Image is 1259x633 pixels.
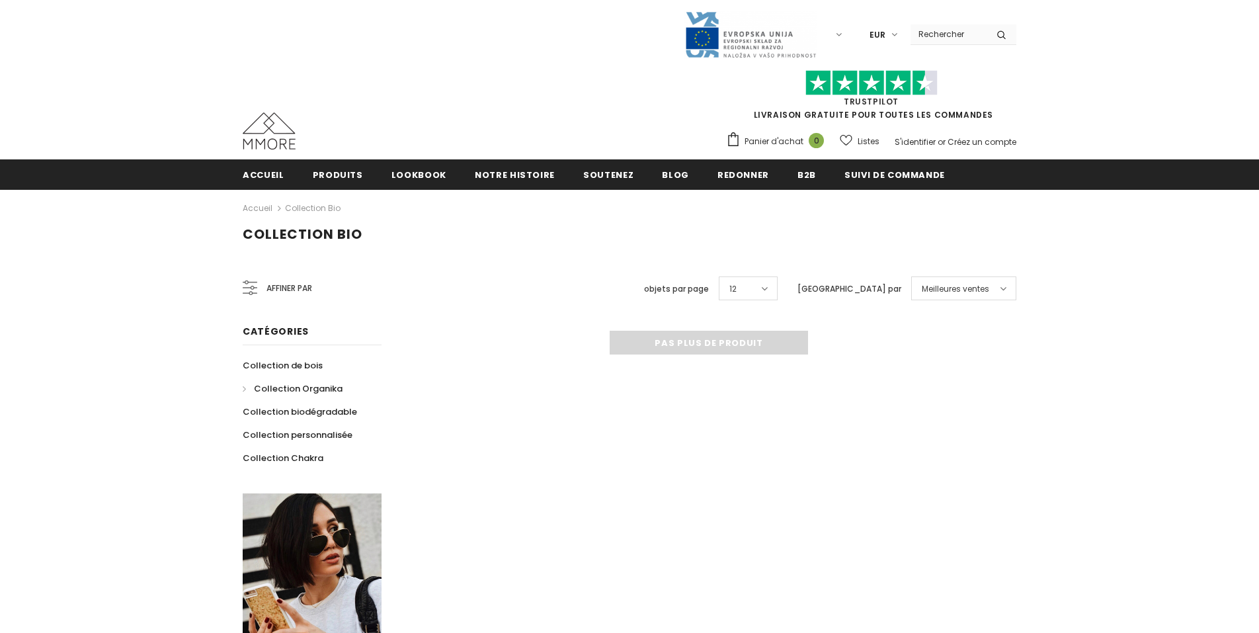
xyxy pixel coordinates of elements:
span: Collection personnalisée [243,429,352,441]
span: Redonner [717,169,769,181]
span: or [938,136,946,148]
a: Suivi de commande [844,159,945,189]
span: Blog [662,169,689,181]
img: Cas MMORE [243,112,296,149]
span: Suivi de commande [844,169,945,181]
label: [GEOGRAPHIC_DATA] par [797,282,901,296]
a: TrustPilot [844,96,899,107]
span: Accueil [243,169,284,181]
span: LIVRAISON GRATUITE POUR TOUTES LES COMMANDES [726,76,1016,120]
span: 12 [729,282,737,296]
a: B2B [797,159,816,189]
span: Collection Bio [243,225,362,243]
a: soutenez [583,159,633,189]
a: Notre histoire [475,159,555,189]
a: Accueil [243,200,272,216]
a: Collection de bois [243,354,323,377]
span: Collection Chakra [243,452,323,464]
a: Lookbook [391,159,446,189]
a: Collection Bio [285,202,341,214]
a: S'identifier [895,136,936,148]
label: objets par page [644,282,709,296]
span: 0 [809,133,824,148]
span: Lookbook [391,169,446,181]
img: Faites confiance aux étoiles pilotes [805,70,938,96]
span: Meilleures ventes [922,282,989,296]
a: Redonner [717,159,769,189]
span: Listes [858,135,879,148]
a: Javni Razpis [684,28,817,40]
span: Catégories [243,325,309,338]
a: Collection Chakra [243,446,323,470]
a: Produits [313,159,363,189]
span: Affiner par [266,281,312,296]
a: Collection personnalisée [243,423,352,446]
span: Collection de bois [243,359,323,372]
a: Blog [662,159,689,189]
span: B2B [797,169,816,181]
a: Panier d'achat 0 [726,132,831,151]
span: Panier d'achat [745,135,803,148]
span: Produits [313,169,363,181]
span: Collection Organika [254,382,343,395]
a: Listes [840,130,879,153]
span: EUR [870,28,885,42]
a: Collection biodégradable [243,400,357,423]
a: Collection Organika [243,377,343,400]
a: Accueil [243,159,284,189]
span: soutenez [583,169,633,181]
a: Créez un compte [948,136,1016,148]
img: Javni Razpis [684,11,817,59]
input: Search Site [911,24,987,44]
span: Notre histoire [475,169,555,181]
span: Collection biodégradable [243,405,357,418]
